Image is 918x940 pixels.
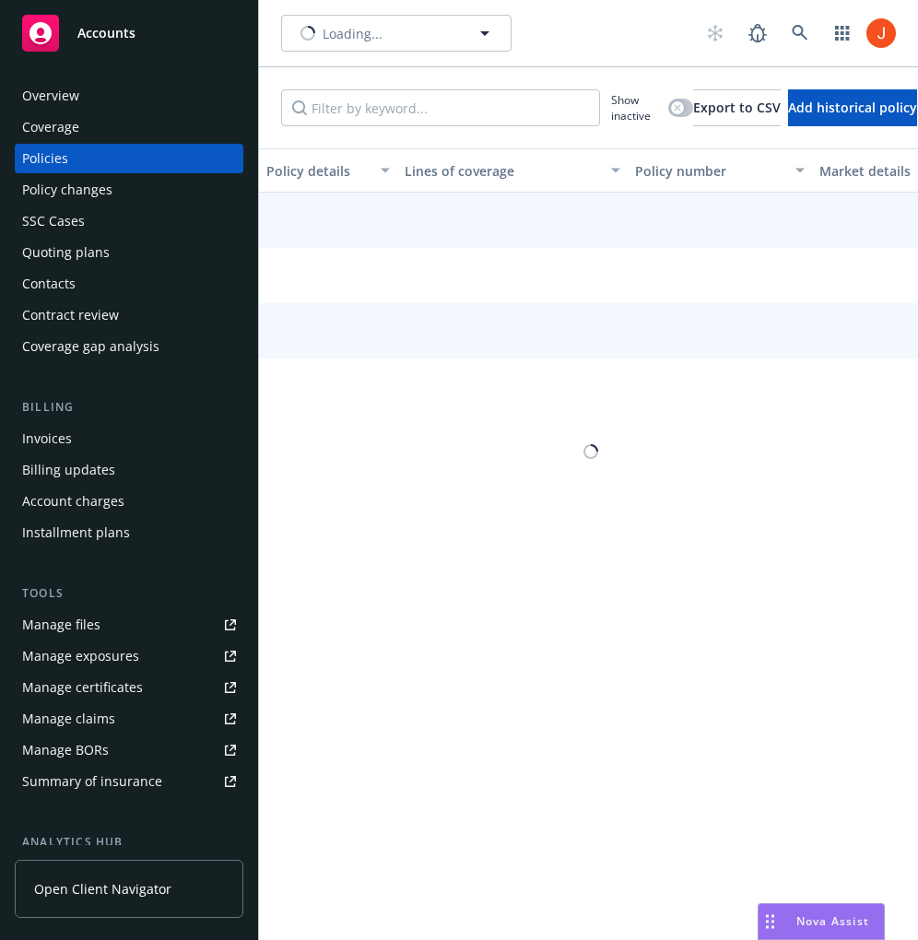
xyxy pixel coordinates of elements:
[22,238,110,267] div: Quoting plans
[15,7,243,59] a: Accounts
[405,161,600,181] div: Lines of coverage
[15,704,243,734] a: Manage claims
[77,26,135,41] span: Accounts
[22,704,115,734] div: Manage claims
[15,300,243,330] a: Contract review
[15,332,243,361] a: Coverage gap analysis
[15,269,243,299] a: Contacts
[22,81,79,111] div: Overview
[281,15,512,52] button: Loading...
[15,584,243,603] div: Tools
[22,610,100,640] div: Manage files
[22,767,162,796] div: Summary of insurance
[15,175,243,205] a: Policy changes
[22,424,72,453] div: Invoices
[758,903,885,940] button: Nova Assist
[759,904,782,939] div: Drag to move
[15,112,243,142] a: Coverage
[34,879,171,899] span: Open Client Navigator
[22,641,139,671] div: Manage exposures
[22,175,112,205] div: Policy changes
[259,148,397,193] button: Policy details
[15,735,243,765] a: Manage BORs
[15,518,243,547] a: Installment plans
[15,610,243,640] a: Manage files
[15,424,243,453] a: Invoices
[15,767,243,796] a: Summary of insurance
[266,161,370,181] div: Policy details
[22,206,85,236] div: SSC Cases
[22,518,130,547] div: Installment plans
[15,238,243,267] a: Quoting plans
[323,24,382,43] span: Loading...
[788,99,917,116] span: Add historical policy
[15,81,243,111] a: Overview
[397,148,628,193] button: Lines of coverage
[22,735,109,765] div: Manage BORs
[22,112,79,142] div: Coverage
[281,89,600,126] input: Filter by keyword...
[739,15,776,52] a: Report a Bug
[628,148,812,193] button: Policy number
[697,15,734,52] a: Start snowing
[15,398,243,417] div: Billing
[824,15,861,52] a: Switch app
[635,161,784,181] div: Policy number
[22,269,76,299] div: Contacts
[15,455,243,485] a: Billing updates
[22,673,143,702] div: Manage certificates
[22,487,124,516] div: Account charges
[15,144,243,173] a: Policies
[15,641,243,671] a: Manage exposures
[788,89,917,126] button: Add historical policy
[22,300,119,330] div: Contract review
[15,833,243,852] div: Analytics hub
[693,99,781,116] span: Export to CSV
[22,332,159,361] div: Coverage gap analysis
[866,18,896,48] img: photo
[15,673,243,702] a: Manage certificates
[22,455,115,485] div: Billing updates
[15,487,243,516] a: Account charges
[782,15,818,52] a: Search
[796,913,869,929] span: Nova Assist
[611,92,661,123] span: Show inactive
[693,89,781,126] button: Export to CSV
[15,206,243,236] a: SSC Cases
[22,144,68,173] div: Policies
